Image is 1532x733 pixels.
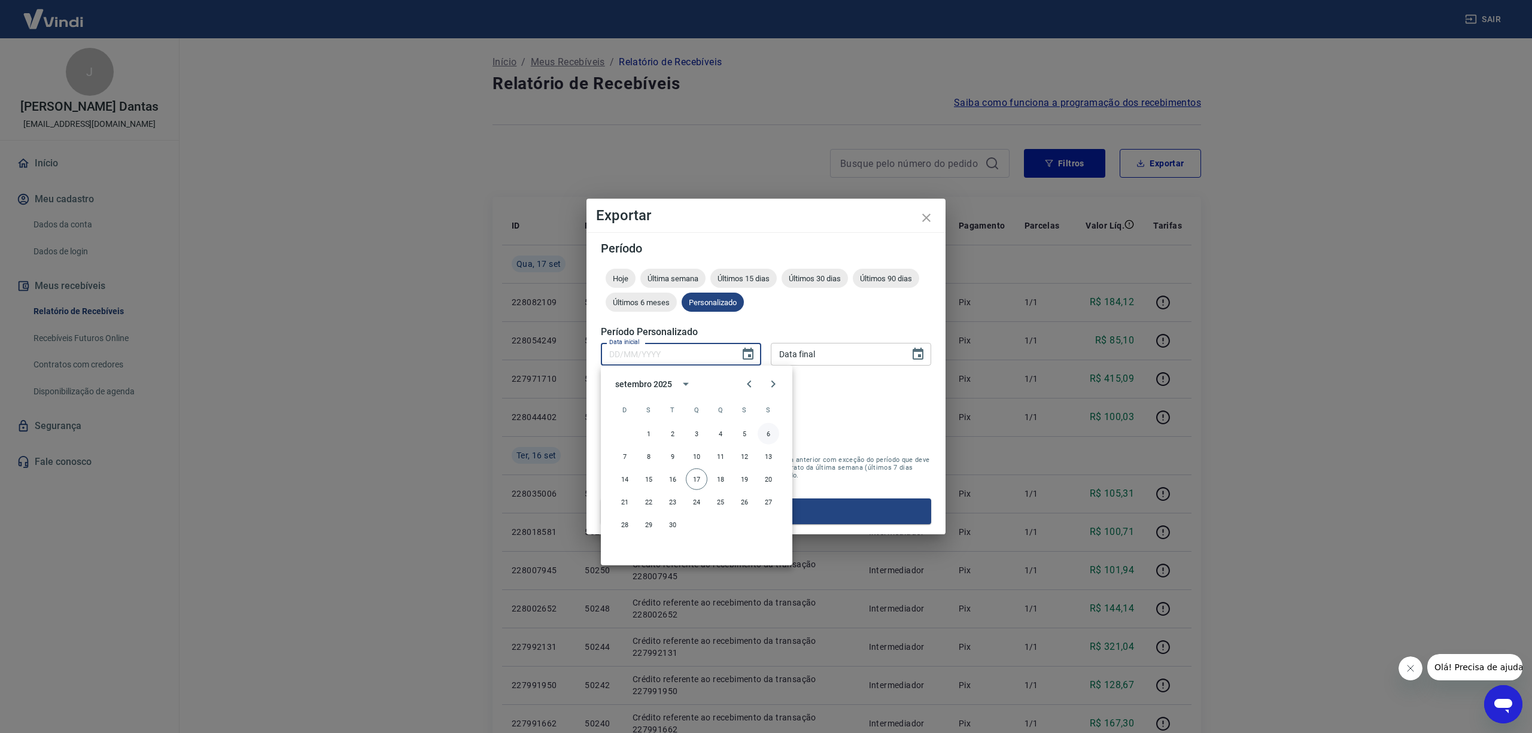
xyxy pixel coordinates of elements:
button: 30 [662,514,683,536]
h5: Período Personalizado [601,326,931,338]
iframe: Fechar mensagem [1399,656,1422,680]
span: segunda-feira [638,398,659,422]
span: quarta-feira [686,398,707,422]
button: 16 [662,469,683,490]
button: 23 [662,491,683,513]
button: 11 [710,446,731,467]
span: Últimos 90 dias [853,274,919,283]
span: terça-feira [662,398,683,422]
iframe: Mensagem da empresa [1427,654,1522,680]
div: Hoje [606,269,636,288]
button: 29 [638,514,659,536]
button: 20 [758,469,779,490]
button: calendar view is open, switch to year view [676,374,696,394]
button: 26 [734,491,755,513]
div: setembro 2025 [615,378,672,390]
span: Última semana [640,274,706,283]
span: Últimos 30 dias [782,274,848,283]
button: 19 [734,469,755,490]
button: Choose date [736,342,760,366]
button: 7 [614,446,636,467]
button: 18 [710,469,731,490]
button: 28 [614,514,636,536]
span: sábado [758,398,779,422]
span: Últimos 6 meses [606,298,677,307]
div: Últimos 15 dias [710,269,777,288]
span: domingo [614,398,636,422]
button: 17 [686,469,707,490]
button: 9 [662,446,683,467]
button: 13 [758,446,779,467]
button: 10 [686,446,707,467]
button: 21 [614,491,636,513]
button: Choose date [906,342,930,366]
button: 4 [710,423,731,445]
button: 15 [638,469,659,490]
label: Data inicial [609,337,640,346]
div: Últimos 30 dias [782,269,848,288]
button: 24 [686,491,707,513]
h4: Exportar [596,208,936,223]
span: Olá! Precisa de ajuda? [7,8,101,18]
button: 27 [758,491,779,513]
button: 12 [734,446,755,467]
input: DD/MM/YYYY [601,343,731,365]
button: 14 [614,469,636,490]
button: 3 [686,423,707,445]
button: 6 [758,423,779,445]
div: Últimos 6 meses [606,293,677,312]
button: Previous month [737,372,761,396]
div: Personalizado [682,293,744,312]
iframe: Botão para abrir a janela de mensagens [1484,685,1522,723]
button: 1 [638,423,659,445]
div: Últimos 90 dias [853,269,919,288]
button: 25 [710,491,731,513]
button: 8 [638,446,659,467]
span: quinta-feira [710,398,731,422]
button: 5 [734,423,755,445]
input: DD/MM/YYYY [771,343,901,365]
span: Personalizado [682,298,744,307]
button: close [912,203,941,232]
span: Hoje [606,274,636,283]
button: 2 [662,423,683,445]
button: Next month [761,372,785,396]
span: Últimos 15 dias [710,274,777,283]
span: sexta-feira [734,398,755,422]
div: Última semana [640,269,706,288]
button: 22 [638,491,659,513]
h5: Período [601,242,931,254]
